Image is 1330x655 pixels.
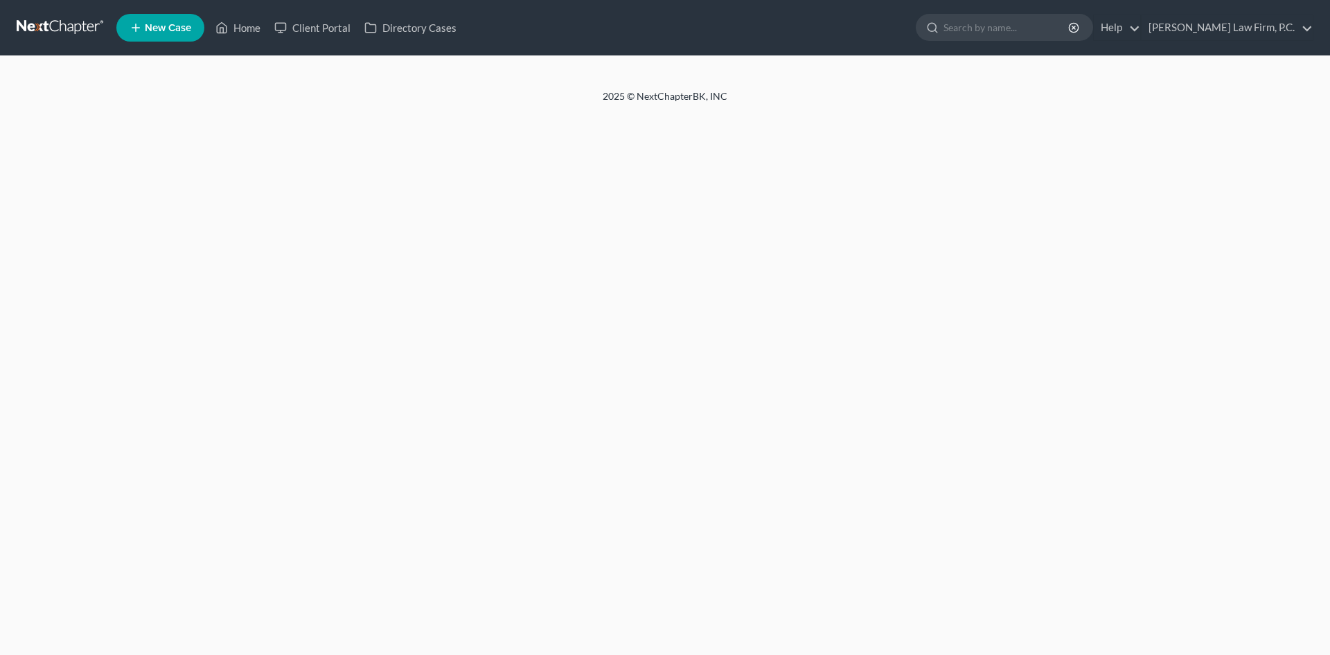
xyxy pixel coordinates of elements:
input: Search by name... [943,15,1070,40]
a: Home [209,15,267,40]
div: 2025 © NextChapterBK, INC [270,89,1060,114]
a: Help [1094,15,1140,40]
a: Directory Cases [357,15,463,40]
span: New Case [145,23,191,33]
a: Client Portal [267,15,357,40]
a: [PERSON_NAME] Law Firm, P.C. [1142,15,1313,40]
